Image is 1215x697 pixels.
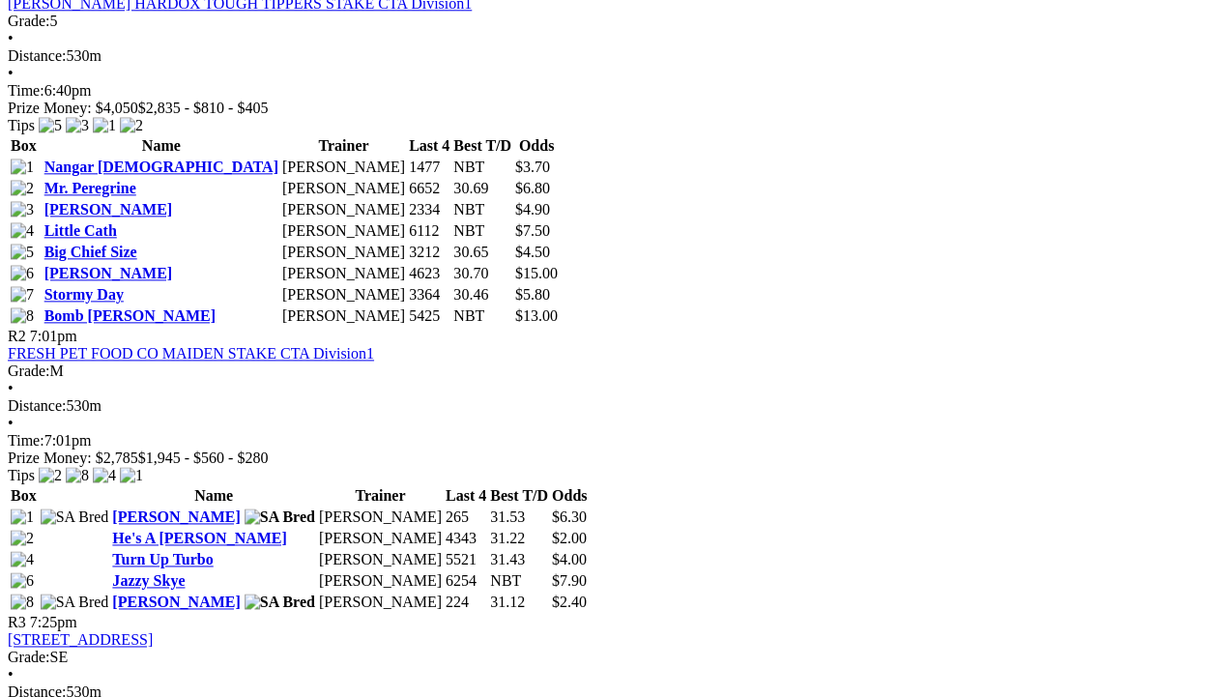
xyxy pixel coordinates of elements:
a: [PERSON_NAME] [44,201,172,218]
a: Nangar [DEMOGRAPHIC_DATA] [44,159,278,175]
img: 3 [66,117,89,134]
div: M [8,363,1207,380]
img: 6 [11,572,34,590]
div: 7:01pm [8,432,1207,450]
span: Box [11,487,37,504]
span: Distance: [8,397,66,414]
td: [PERSON_NAME] [281,243,406,262]
th: Best T/D [452,136,512,156]
span: $6.80 [515,180,550,196]
a: [PERSON_NAME] [112,594,240,610]
img: 8 [66,467,89,484]
span: • [8,666,14,682]
td: 1477 [408,158,450,177]
span: 7:25pm [30,614,77,630]
td: 4343 [445,529,487,548]
span: Distance: [8,47,66,64]
td: NBT [452,221,512,241]
a: Little Cath [44,222,117,239]
td: [PERSON_NAME] [281,285,406,305]
img: 7 [11,286,34,304]
img: 3 [11,201,34,218]
img: 1 [11,508,34,526]
td: [PERSON_NAME] [281,221,406,241]
a: [PERSON_NAME] [112,508,240,525]
div: 5 [8,13,1207,30]
td: 6112 [408,221,450,241]
img: SA Bred [41,508,109,526]
img: 4 [93,467,116,484]
a: Turn Up Turbo [112,551,213,567]
th: Last 4 [408,136,450,156]
span: • [8,65,14,81]
span: $15.00 [515,265,558,281]
a: [STREET_ADDRESS] [8,631,153,648]
span: • [8,380,14,396]
th: Odds [551,486,588,506]
th: Odds [514,136,559,156]
span: $2.00 [552,530,587,546]
span: $3.70 [515,159,550,175]
img: 2 [11,180,34,197]
span: $2,835 - $810 - $405 [138,100,269,116]
td: NBT [489,571,549,591]
td: 30.46 [452,285,512,305]
a: Jazzy Skye [112,572,185,589]
th: Last 4 [445,486,487,506]
span: $7.50 [515,222,550,239]
img: 5 [11,244,34,261]
td: [PERSON_NAME] [281,158,406,177]
td: [PERSON_NAME] [318,593,443,612]
span: R3 [8,614,26,630]
span: $5.80 [515,286,550,303]
span: R2 [8,328,26,344]
td: 6254 [445,571,487,591]
th: Name [43,136,279,156]
span: 7:01pm [30,328,77,344]
img: 6 [11,265,34,282]
span: $13.00 [515,307,558,324]
td: 6652 [408,179,450,198]
img: 4 [11,222,34,240]
img: SA Bred [41,594,109,611]
span: Time: [8,432,44,449]
th: Trainer [318,486,443,506]
img: 8 [11,307,34,325]
td: 4623 [408,264,450,283]
td: [PERSON_NAME] [281,179,406,198]
img: SA Bred [245,508,315,526]
th: Name [111,486,316,506]
td: [PERSON_NAME] [281,200,406,219]
td: 5521 [445,550,487,569]
img: SA Bred [245,594,315,611]
img: 1 [93,117,116,134]
span: • [8,415,14,431]
span: Grade: [8,363,50,379]
img: 4 [11,551,34,568]
img: 2 [11,530,34,547]
a: Mr. Peregrine [44,180,136,196]
div: 530m [8,397,1207,415]
td: 5425 [408,306,450,326]
td: 30.70 [452,264,512,283]
div: Prize Money: $2,785 [8,450,1207,467]
span: $6.30 [552,508,587,525]
a: Stormy Day [44,286,124,303]
div: SE [8,649,1207,666]
span: $4.50 [515,244,550,260]
div: 530m [8,47,1207,65]
td: 30.65 [452,243,512,262]
td: 31.53 [489,508,549,527]
span: Time: [8,82,44,99]
a: FRESH PET FOOD CO MAIDEN STAKE CTA Division1 [8,345,374,362]
td: 31.43 [489,550,549,569]
img: 1 [11,159,34,176]
td: [PERSON_NAME] [318,529,443,548]
td: [PERSON_NAME] [318,571,443,591]
td: 30.69 [452,179,512,198]
th: Best T/D [489,486,549,506]
span: $1,945 - $560 - $280 [138,450,269,466]
span: Grade: [8,13,50,29]
td: 31.12 [489,593,549,612]
img: 5 [39,117,62,134]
